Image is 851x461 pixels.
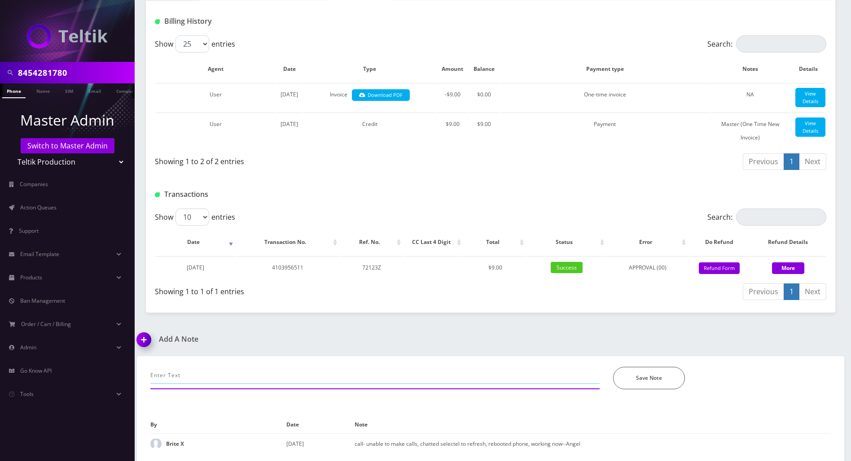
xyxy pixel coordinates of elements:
[736,35,826,52] input: Search:
[607,256,688,279] td: APPROVAL (00)
[20,274,42,281] span: Products
[137,335,484,344] a: Add A Note
[21,320,71,328] span: Order / Cart / Billing
[303,83,436,112] td: Invoice
[791,56,825,82] th: Details
[500,56,710,82] th: Payment type
[707,209,826,226] label: Search:
[166,440,184,448] strong: Brite X
[236,229,339,255] th: Transaction No.: activate to sort column ascending
[20,250,59,258] span: Email Template
[784,153,799,170] a: 1
[500,113,710,149] td: Payment
[156,229,235,255] th: Date: activate to sort column ascending
[281,120,298,128] span: [DATE]
[469,113,500,149] td: $9.00
[469,83,500,112] td: $0.00
[20,367,52,374] span: Go Know API
[750,229,825,255] th: Refund Details
[303,113,436,149] td: Credit
[286,416,355,433] th: Date
[155,152,484,167] div: Showing 1 to 2 of 2 entries
[772,262,804,274] button: More
[795,88,825,107] a: View Details
[175,209,209,226] select: Showentries
[155,190,370,199] h1: Transactions
[437,83,468,112] td: -$9.00
[156,113,275,149] td: User
[607,229,688,255] th: Error: activate to sort column ascending
[689,229,750,255] th: Do Refund
[32,83,54,97] a: Name
[404,229,464,255] th: CC Last 4 Digit: activate to sort column ascending
[84,83,105,97] a: Email
[150,367,600,384] input: Enter Text
[155,35,235,52] label: Show entries
[795,117,825,137] a: View Details
[464,256,526,279] td: $9.00
[2,83,26,98] a: Phone
[340,256,403,279] td: 72123Z
[551,262,583,273] span: Success
[112,83,142,97] a: Company
[711,113,790,149] td: Master (One Time New Invoice)
[175,35,209,52] select: Showentries
[500,83,710,112] td: One-time invoice
[20,390,34,398] span: Tools
[799,153,826,170] a: Next
[464,229,526,255] th: Total: activate to sort column ascending
[699,262,740,274] button: Refund Form
[355,416,831,433] th: Note
[155,17,370,26] h1: Billing History
[155,283,484,297] div: Showing 1 to 1 of 1 entries
[20,297,65,304] span: Ban Management
[340,229,403,255] th: Ref. No.: activate to sort column ascending
[155,192,160,197] img: Transactions
[743,283,784,300] a: Previous
[155,209,235,226] label: Show entries
[20,344,36,351] span: Admin
[150,416,286,433] th: By
[736,209,826,226] input: Search:
[352,89,410,101] a: Download PDF
[743,153,784,170] a: Previous
[156,56,275,82] th: Agent
[707,35,826,52] label: Search:
[187,264,204,271] span: [DATE]
[303,56,436,82] th: Type
[711,83,790,112] td: NA
[236,256,339,279] td: 4103956511
[19,227,39,235] span: Support
[20,204,57,211] span: Action Queues
[27,24,108,48] img: Teltik Production
[276,56,303,82] th: Date
[20,180,48,188] span: Companies
[527,229,606,255] th: Status: activate to sort column ascending
[799,283,826,300] a: Next
[437,56,468,82] th: Amount
[784,283,799,300] a: 1
[711,56,790,82] th: Notes
[156,83,275,112] td: User
[355,433,831,454] td: call- unable to make calls, chatted selectel to refresh, rebooted phone, working now--Angel
[281,91,298,98] span: [DATE]
[613,367,685,389] button: Save Note
[437,113,468,149] td: $9.00
[61,83,78,97] a: SIM
[469,56,500,82] th: Balance
[18,64,132,81] input: Search in Company
[21,138,114,153] a: Switch to Master Admin
[286,433,355,454] td: [DATE]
